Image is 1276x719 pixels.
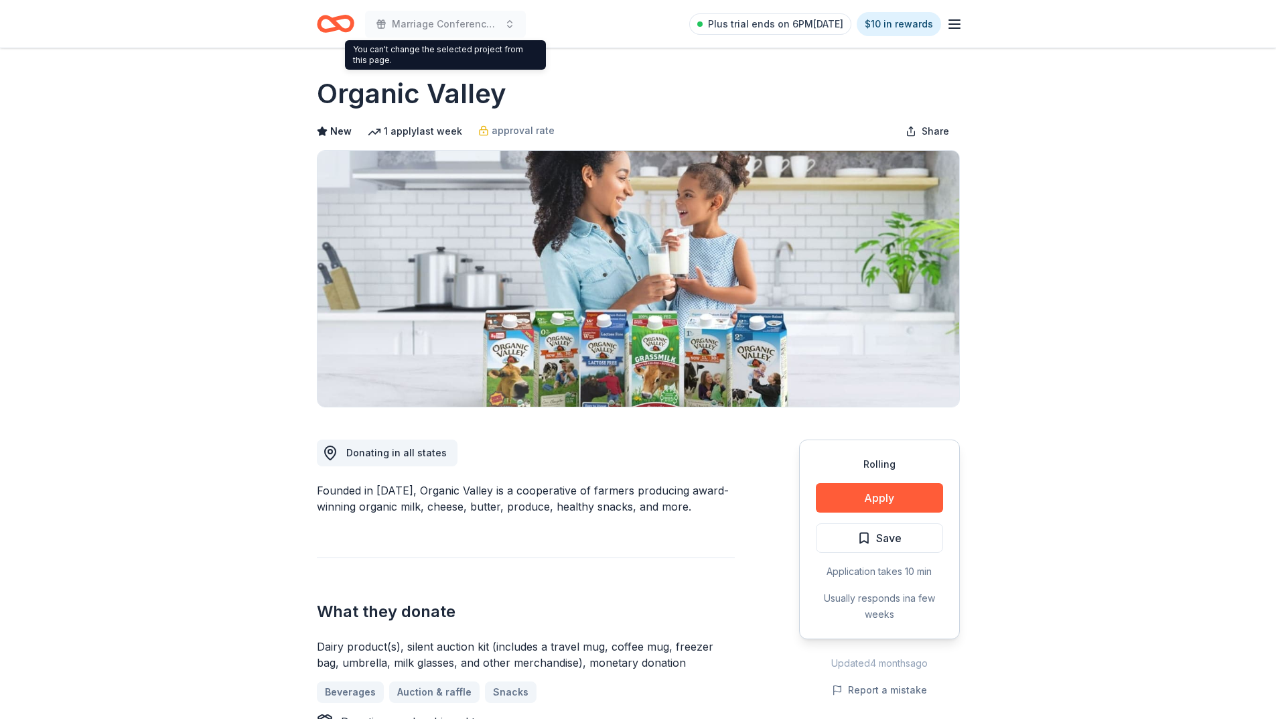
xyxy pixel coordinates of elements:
[895,118,960,145] button: Share
[689,13,851,35] a: Plus trial ends on 6PM[DATE]
[389,681,480,703] a: Auction & raffle
[816,456,943,472] div: Rolling
[330,123,352,139] span: New
[708,16,843,32] span: Plus trial ends on 6PM[DATE]
[816,564,943,580] div: Application takes 10 min
[317,639,735,671] div: Dairy product(s), silent auction kit (includes a travel mug, coffee mug, freezer bag, umbrella, m...
[346,447,447,458] span: Donating in all states
[317,681,384,703] a: Beverages
[345,40,546,70] div: You can't change the selected project from this page.
[368,123,462,139] div: 1 apply last week
[922,123,949,139] span: Share
[365,11,526,38] button: Marriage Conference 2025
[478,123,555,139] a: approval rate
[317,75,506,113] h1: Organic Valley
[392,16,499,32] span: Marriage Conference 2025
[317,151,959,407] img: Image for Organic Valley
[317,8,354,40] a: Home
[832,682,927,698] button: Report a mistake
[816,590,943,623] div: Usually responds in a few weeks
[317,601,735,623] h2: What they donate
[816,483,943,513] button: Apply
[492,123,555,139] span: approval rate
[317,482,735,515] div: Founded in [DATE], Organic Valley is a cooperative of farmers producing award-winning organic mil...
[857,12,941,36] a: $10 in rewards
[799,655,960,671] div: Updated 4 months ago
[816,523,943,553] button: Save
[485,681,537,703] a: Snacks
[876,529,902,547] span: Save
